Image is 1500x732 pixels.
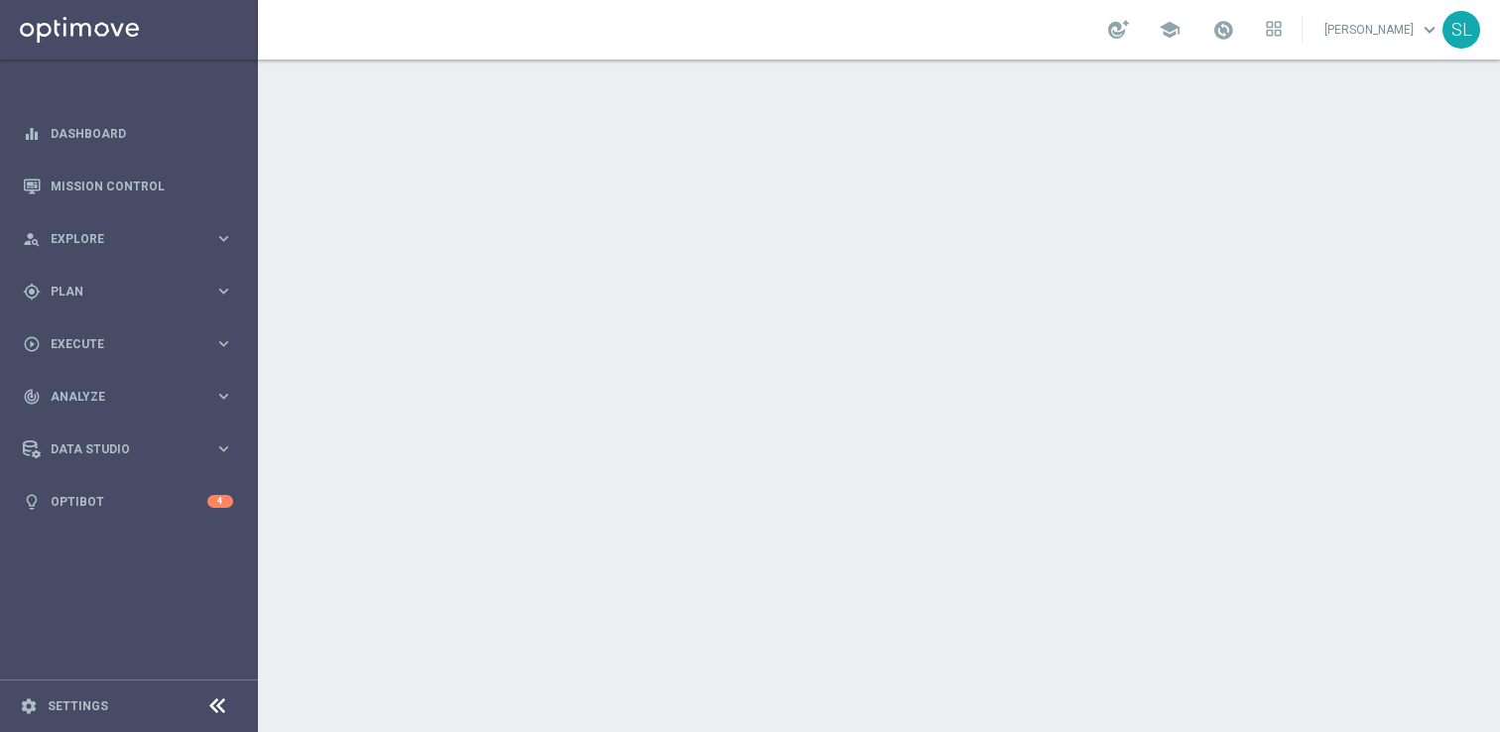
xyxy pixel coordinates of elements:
div: 4 [207,495,233,508]
span: Plan [51,286,214,298]
i: equalizer [23,125,41,143]
button: Data Studio keyboard_arrow_right [22,441,234,457]
span: Analyze [51,391,214,403]
a: Mission Control [51,160,233,212]
div: Explore [23,230,214,248]
i: keyboard_arrow_right [214,229,233,248]
div: Mission Control [23,160,233,212]
span: Explore [51,233,214,245]
i: keyboard_arrow_right [214,387,233,406]
button: lightbulb Optibot 4 [22,494,234,510]
i: gps_fixed [23,283,41,301]
button: Mission Control [22,179,234,194]
a: Dashboard [51,107,233,160]
i: play_circle_outline [23,335,41,353]
i: keyboard_arrow_right [214,282,233,301]
span: school [1159,19,1181,41]
div: Analyze [23,388,214,406]
button: gps_fixed Plan keyboard_arrow_right [22,284,234,300]
a: Settings [48,700,108,712]
span: keyboard_arrow_down [1419,19,1440,41]
a: [PERSON_NAME]keyboard_arrow_down [1322,15,1442,45]
a: Optibot [51,475,207,528]
button: track_changes Analyze keyboard_arrow_right [22,389,234,405]
button: equalizer Dashboard [22,126,234,142]
i: settings [20,697,38,715]
i: keyboard_arrow_right [214,334,233,353]
div: Data Studio [23,440,214,458]
span: Execute [51,338,214,350]
i: track_changes [23,388,41,406]
div: Dashboard [23,107,233,160]
i: keyboard_arrow_right [214,439,233,458]
i: lightbulb [23,493,41,511]
div: Execute [23,335,214,353]
div: SL [1442,11,1480,49]
button: person_search Explore keyboard_arrow_right [22,231,234,247]
div: Plan [23,283,214,301]
button: play_circle_outline Execute keyboard_arrow_right [22,336,234,352]
div: Optibot [23,475,233,528]
span: Data Studio [51,443,214,455]
i: person_search [23,230,41,248]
